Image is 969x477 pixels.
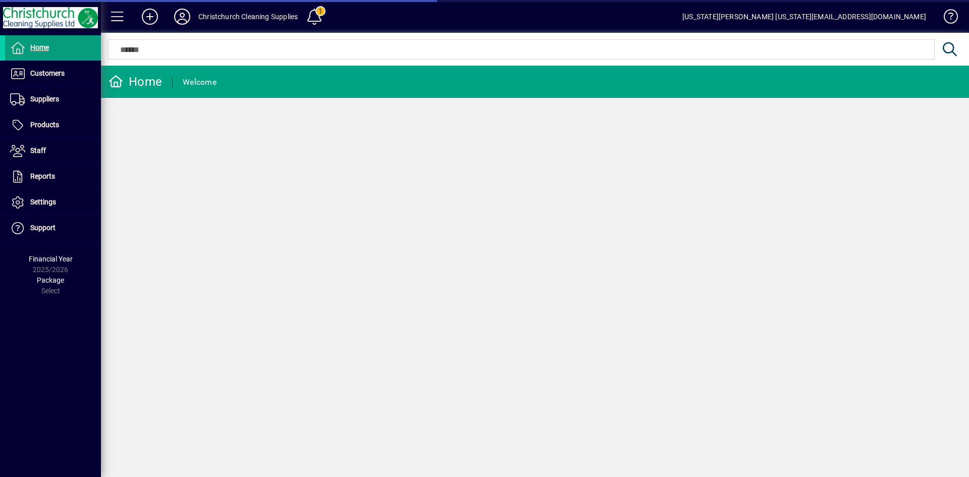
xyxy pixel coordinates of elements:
[30,198,56,206] span: Settings
[5,113,101,138] a: Products
[682,9,926,25] div: [US_STATE][PERSON_NAME] [US_STATE][EMAIL_ADDRESS][DOMAIN_NAME]
[30,172,55,180] span: Reports
[5,190,101,215] a: Settings
[198,9,298,25] div: Christchurch Cleaning Supplies
[5,164,101,189] a: Reports
[5,61,101,86] a: Customers
[30,43,49,51] span: Home
[30,146,46,154] span: Staff
[109,74,162,90] div: Home
[30,69,65,77] span: Customers
[5,138,101,164] a: Staff
[936,2,956,35] a: Knowledge Base
[29,255,73,263] span: Financial Year
[30,95,59,103] span: Suppliers
[37,276,64,284] span: Package
[134,8,166,26] button: Add
[5,216,101,241] a: Support
[5,87,101,112] a: Suppliers
[166,8,198,26] button: Profile
[30,121,59,129] span: Products
[183,74,217,90] div: Welcome
[30,224,56,232] span: Support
